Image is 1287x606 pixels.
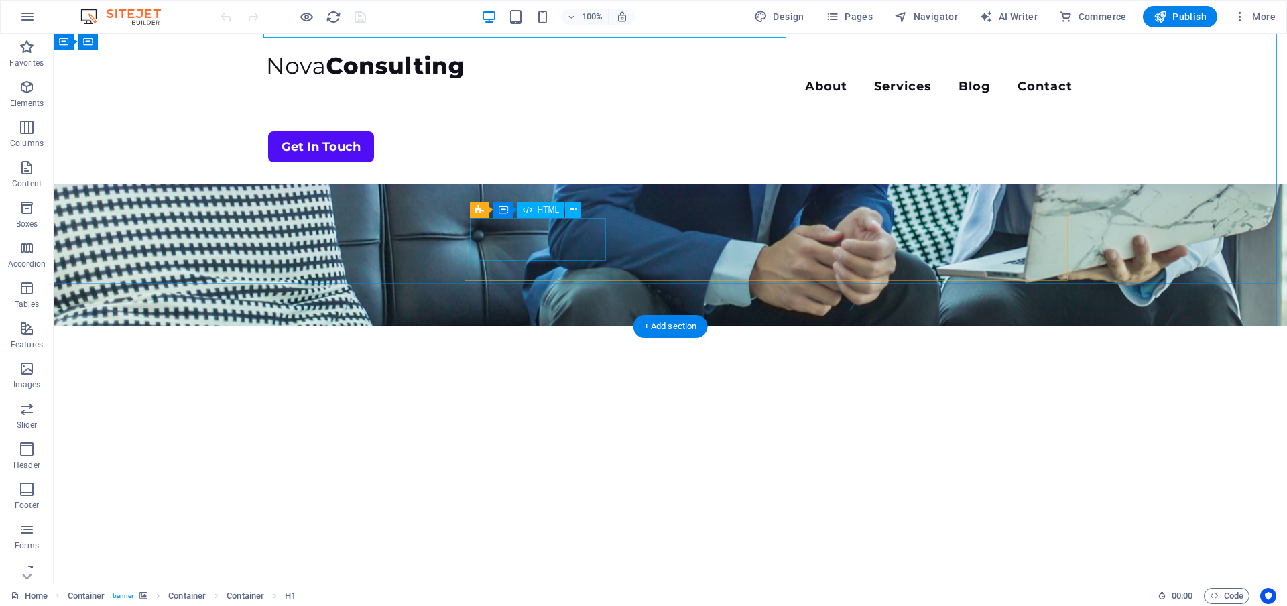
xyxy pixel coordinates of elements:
button: Navigator [889,6,963,27]
a: Click to cancel selection. Double-click to open Pages [11,588,48,604]
button: More [1228,6,1281,27]
span: . banner [110,588,134,604]
p: Features [11,339,43,350]
button: Pages [820,6,878,27]
iframe: To enrich screen reader interactions, please activate Accessibility in Grammarly extension settings [54,34,1287,585]
span: AI Writer [979,10,1038,23]
p: Forms [15,540,39,551]
p: Accordion [8,259,46,269]
button: AI Writer [974,6,1043,27]
i: On resize automatically adjust zoom level to fit chosen device. [616,11,628,23]
span: More [1233,10,1276,23]
p: Images [13,379,41,390]
span: Navigator [894,10,958,23]
span: : [1181,591,1183,601]
button: Usercentrics [1260,588,1276,604]
span: Click to select. Double-click to edit [227,588,264,604]
div: Design (Ctrl+Alt+Y) [749,6,810,27]
span: Design [754,10,804,23]
span: Pages [826,10,873,23]
p: Elements [10,98,44,109]
p: Content [12,178,42,189]
p: Footer [15,500,39,511]
h6: 100% [581,9,603,25]
span: HTML [538,206,560,214]
button: Commerce [1054,6,1132,27]
p: Slider [17,420,38,430]
button: Publish [1143,6,1217,27]
button: 100% [561,9,609,25]
button: Code [1204,588,1249,604]
i: Reload page [326,9,341,25]
p: Header [13,460,40,471]
button: Click here to leave preview mode and continue editing [298,9,314,25]
span: 00 00 [1172,588,1192,604]
p: Tables [15,299,39,310]
div: + Add section [633,315,708,338]
p: Boxes [16,219,38,229]
span: Click to select. Double-click to edit [68,588,105,604]
img: Editor Logo [77,9,178,25]
p: Columns [10,138,44,149]
button: Design [749,6,810,27]
button: reload [325,9,341,25]
span: Commerce [1059,10,1127,23]
h6: Session time [1158,588,1193,604]
nav: breadcrumb [68,588,296,604]
span: Publish [1154,10,1207,23]
span: Code [1210,588,1243,604]
span: Click to select. Double-click to edit [168,588,206,604]
p: Favorites [9,58,44,68]
span: Click to select. Double-click to edit [285,588,296,604]
i: This element contains a background [139,592,147,599]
